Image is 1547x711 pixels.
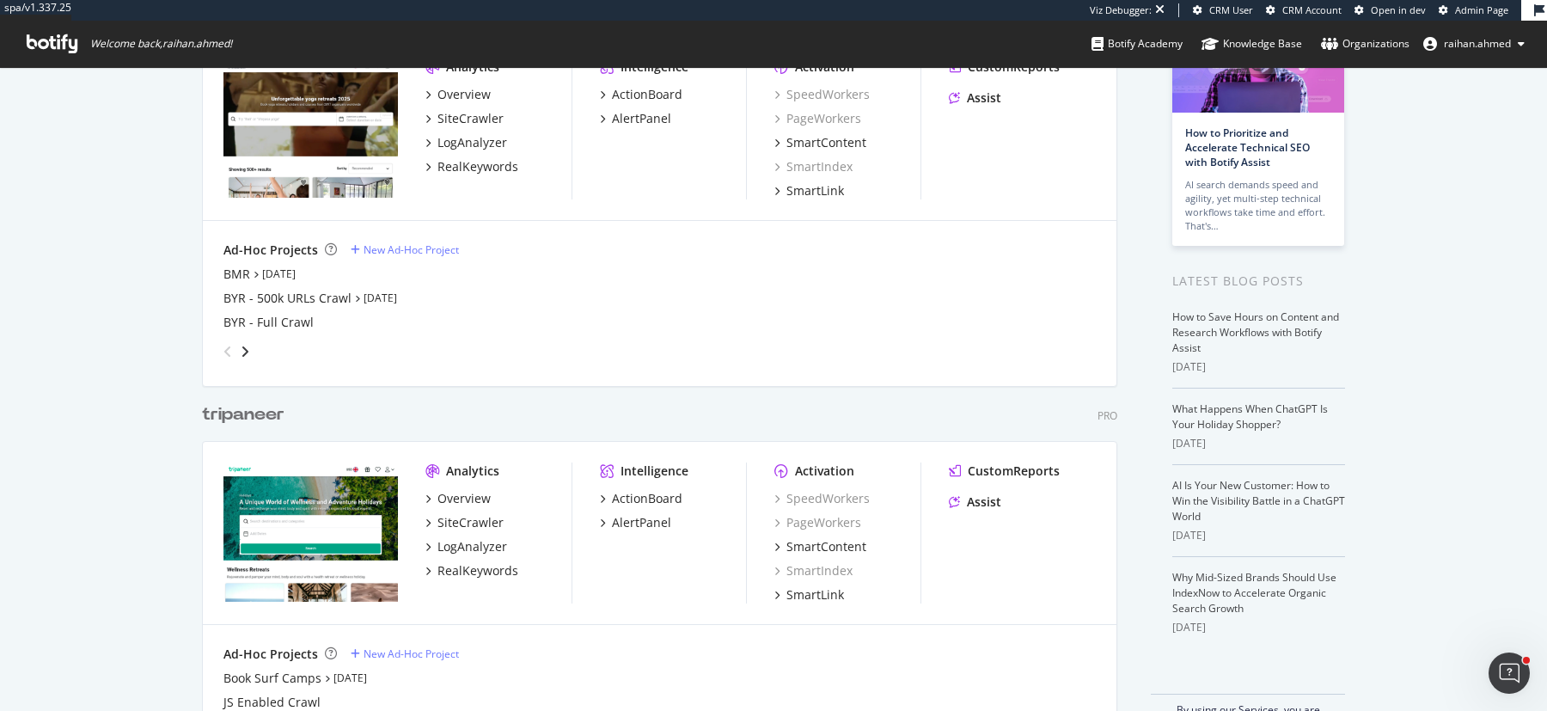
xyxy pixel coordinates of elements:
[425,490,491,507] a: Overview
[1172,272,1345,291] div: Latest Blog Posts
[437,538,507,555] div: LogAnalyzer
[223,58,398,198] img: bookyogaretreats.com
[1409,30,1538,58] button: raihan.ahmed
[1091,35,1183,52] div: Botify Academy
[612,490,682,507] div: ActionBoard
[364,291,397,305] a: [DATE]
[1202,35,1302,52] div: Knowledge Base
[223,290,352,307] a: BYR - 500k URLs Crawl
[1172,620,1345,635] div: [DATE]
[437,514,504,531] div: SiteCrawler
[1090,3,1152,17] div: Viz Debugger:
[786,586,844,604] div: SmartLink
[1185,178,1331,233] div: AI search demands speed and agility, yet multi-step technical workflows take time and effort. Tha...
[223,646,318,663] div: Ad-Hoc Projects
[774,538,866,555] a: SmartContent
[968,463,1060,480] div: CustomReports
[949,89,1001,107] a: Assist
[425,514,504,531] a: SiteCrawler
[1371,3,1426,16] span: Open in dev
[223,670,321,687] a: Book Surf Camps
[437,490,491,507] div: Overview
[774,86,870,103] a: SpeedWorkers
[1172,401,1328,432] a: What Happens When ChatGPT Is Your Holiday Shopper?
[600,514,671,531] a: AlertPanel
[1172,528,1345,543] div: [DATE]
[364,647,459,661] div: New Ad-Hoc Project
[967,89,1001,107] div: Assist
[1444,36,1511,51] span: raihan.ahmed
[437,86,491,103] div: Overview
[425,110,504,127] a: SiteCrawler
[437,134,507,151] div: LogAnalyzer
[612,514,671,531] div: AlertPanel
[262,267,296,281] a: [DATE]
[1321,35,1409,52] div: Organizations
[425,134,507,151] a: LogAnalyzer
[795,463,854,480] div: Activation
[425,158,518,175] a: RealKeywords
[774,586,844,604] a: SmartLink
[223,463,398,602] img: tripaneer.com
[1185,126,1310,169] a: How to Prioritize and Accelerate Technical SEO with Botify Assist
[967,493,1001,511] div: Assist
[90,37,232,51] span: Welcome back, raihan.ahmed !
[949,493,1001,511] a: Assist
[1489,653,1530,694] iframe: Intercom live chat
[223,266,250,283] a: BMR
[774,110,861,127] div: PageWorkers
[351,647,459,661] a: New Ad-Hoc Project
[949,463,1060,480] a: CustomReports
[1455,3,1508,16] span: Admin Page
[1172,478,1345,524] a: AI Is Your New Customer: How to Win the Visibility Battle in a ChatGPT World
[217,338,239,365] div: angle-left
[774,158,853,175] a: SmartIndex
[1202,21,1302,67] a: Knowledge Base
[351,242,459,257] a: New Ad-Hoc Project
[1321,21,1409,67] a: Organizations
[1266,3,1342,17] a: CRM Account
[786,182,844,199] div: SmartLink
[364,242,459,257] div: New Ad-Hoc Project
[446,463,499,480] div: Analytics
[1354,3,1426,17] a: Open in dev
[1098,408,1117,423] div: Pro
[774,514,861,531] a: PageWorkers
[786,538,866,555] div: SmartContent
[600,86,682,103] a: ActionBoard
[1172,359,1345,375] div: [DATE]
[437,158,518,175] div: RealKeywords
[621,463,688,480] div: Intelligence
[774,562,853,579] a: SmartIndex
[202,402,284,427] div: tripaneer
[425,538,507,555] a: LogAnalyzer
[1172,570,1336,616] a: Why Mid-Sized Brands Should Use IndexNow to Accelerate Organic Search Growth
[1193,3,1253,17] a: CRM User
[425,562,518,579] a: RealKeywords
[223,314,314,331] a: BYR - Full Crawl
[223,694,321,711] a: JS Enabled Crawl
[1282,3,1342,16] span: CRM Account
[1172,310,1339,355] a: How to Save Hours on Content and Research Workflows with Botify Assist
[425,86,491,103] a: Overview
[1091,21,1183,67] a: Botify Academy
[333,671,367,685] a: [DATE]
[223,242,318,259] div: Ad-Hoc Projects
[1439,3,1508,17] a: Admin Page
[437,110,504,127] div: SiteCrawler
[600,490,682,507] a: ActionBoard
[437,562,518,579] div: RealKeywords
[1209,3,1253,16] span: CRM User
[600,110,671,127] a: AlertPanel
[774,490,870,507] a: SpeedWorkers
[774,134,866,151] a: SmartContent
